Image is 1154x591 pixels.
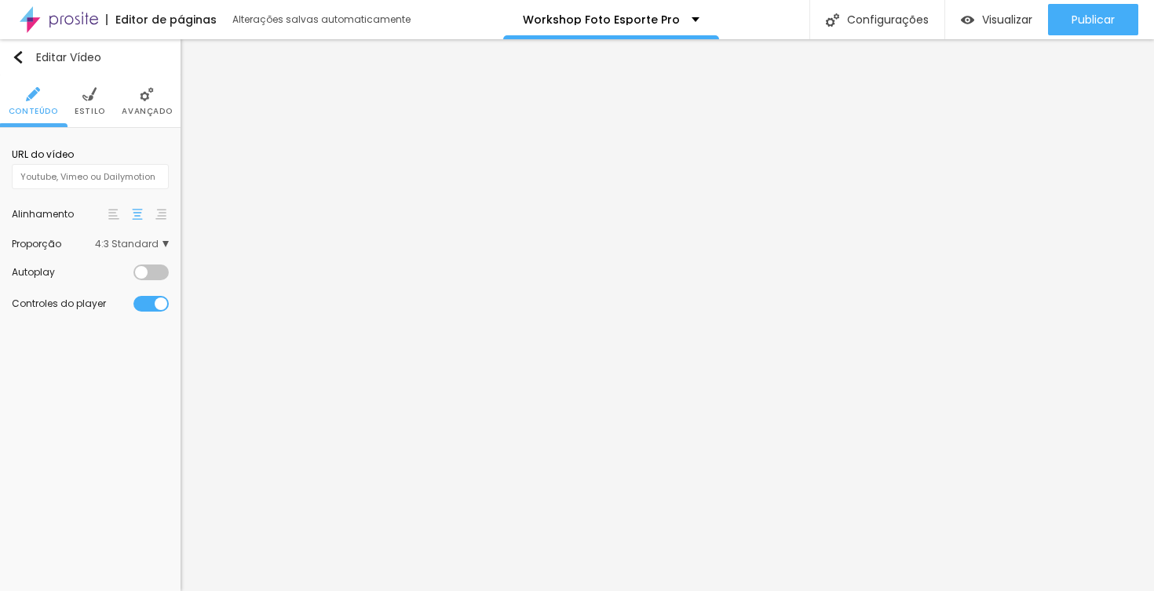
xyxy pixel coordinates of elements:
div: Alinhamento [12,210,106,219]
div: Proporção [12,239,95,249]
input: Youtube, Vimeo ou Dailymotion [12,164,169,189]
img: Icone [82,87,97,101]
img: Icone [826,13,839,27]
div: Controles do player [12,299,133,308]
img: paragraph-right-align.svg [155,209,166,220]
img: view-1.svg [961,13,974,27]
button: Publicar [1048,4,1138,35]
img: Icone [12,51,24,64]
img: paragraph-left-align.svg [108,209,119,220]
div: Editor de páginas [106,14,217,25]
img: paragraph-center-align.svg [132,209,143,220]
span: Conteúdo [9,108,58,115]
img: Icone [140,87,154,101]
span: Avançado [122,108,172,115]
img: Icone [26,87,40,101]
div: URL do vídeo [12,148,169,162]
div: Editar Vídeo [12,51,101,64]
iframe: Editor [181,39,1154,591]
p: Workshop Foto Esporte Pro [523,14,680,25]
div: Alterações salvas automaticamente [232,15,413,24]
span: Estilo [75,108,105,115]
span: Visualizar [982,13,1032,26]
span: 4:3 Standard [95,239,169,249]
span: Publicar [1072,13,1115,26]
div: Autoplay [12,268,133,277]
button: Visualizar [945,4,1048,35]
